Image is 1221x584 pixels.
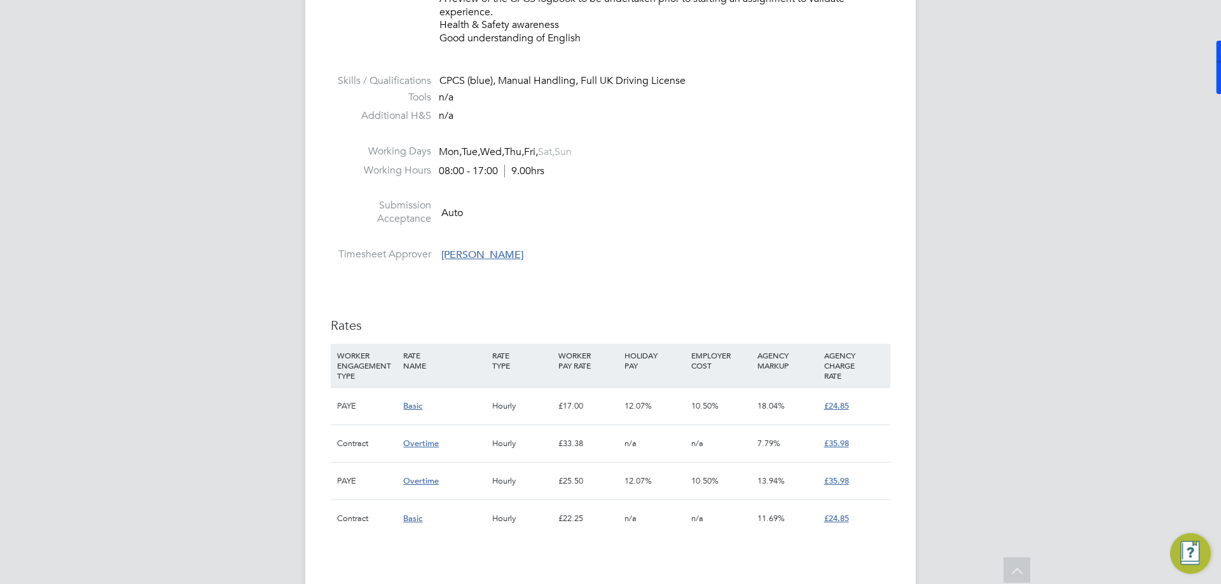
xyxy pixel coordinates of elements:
[331,145,431,158] label: Working Days
[691,513,703,524] span: n/a
[555,388,621,424] div: £17.00
[824,475,849,486] span: £35.98
[691,400,719,411] span: 10.50%
[400,344,488,377] div: RATE NAME
[624,400,652,411] span: 12.07%
[555,425,621,462] div: £33.38
[489,388,555,424] div: Hourly
[441,207,463,219] span: Auto
[555,500,621,537] div: £22.25
[524,146,538,158] span: Fri,
[334,388,400,424] div: PAYE
[757,513,785,524] span: 11.69%
[331,91,431,104] label: Tools
[441,248,523,261] span: [PERSON_NAME]
[334,425,400,462] div: Contract
[1170,533,1211,574] button: Engage Resource Center
[403,400,422,411] span: Basic
[555,146,572,158] span: Sun
[757,400,785,411] span: 18.04%
[824,438,849,449] span: £35.98
[439,91,453,104] span: n/a
[331,164,431,177] label: Working Hours
[334,344,400,387] div: WORKER ENGAGEMENT TYPE
[624,438,637,449] span: n/a
[754,344,820,377] div: AGENCY MARKUP
[688,344,754,377] div: EMPLOYER COST
[489,344,555,377] div: RATE TYPE
[334,463,400,499] div: PAYE
[331,199,431,226] label: Submission Acceptance
[504,146,524,158] span: Thu,
[439,74,890,88] div: CPCS (blue), Manual Handling, Full UK Driving License
[489,425,555,462] div: Hourly
[334,500,400,537] div: Contract
[504,165,544,177] span: 9.00hrs
[821,344,887,387] div: AGENCY CHARGE RATE
[489,500,555,537] div: Hourly
[824,513,849,524] span: £24.85
[403,475,439,486] span: Overtime
[757,475,785,486] span: 13.94%
[621,344,687,377] div: HOLIDAY PAY
[624,475,652,486] span: 12.07%
[480,146,504,158] span: Wed,
[757,438,780,449] span: 7.79%
[624,513,637,524] span: n/a
[538,146,555,158] span: Sat,
[439,109,453,122] span: n/a
[439,165,544,178] div: 08:00 - 17:00
[824,400,849,411] span: £24.85
[331,248,431,261] label: Timesheet Approver
[331,74,431,88] label: Skills / Qualifications
[403,438,439,449] span: Overtime
[331,317,890,334] h3: Rates
[403,513,422,524] span: Basic
[555,463,621,499] div: £25.50
[439,146,462,158] span: Mon,
[691,438,703,449] span: n/a
[462,146,480,158] span: Tue,
[555,344,621,377] div: WORKER PAY RATE
[691,475,719,486] span: 10.50%
[489,463,555,499] div: Hourly
[331,109,431,123] label: Additional H&S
